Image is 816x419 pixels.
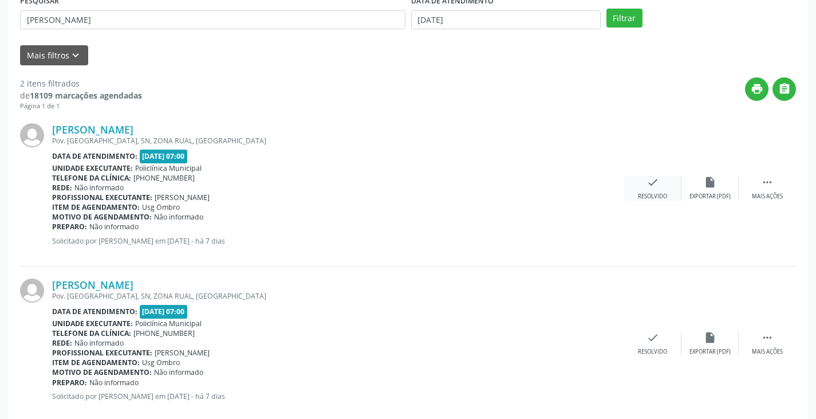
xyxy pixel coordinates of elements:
[52,378,87,387] b: Preparo:
[20,279,44,303] img: img
[689,193,731,201] div: Exportar (PDF)
[638,348,667,356] div: Resolvido
[52,291,624,301] div: Pov. [GEOGRAPHIC_DATA], SN, ZONA RUAL, [GEOGRAPHIC_DATA]
[20,123,44,147] img: img
[52,348,152,358] b: Profissional executante:
[411,10,601,30] input: Selecione um intervalo
[52,358,140,367] b: Item de agendamento:
[751,83,763,95] i: print
[772,77,796,101] button: 
[52,212,152,222] b: Motivo de agendamento:
[135,163,202,173] span: Policlínica Municipal
[647,331,659,344] i: check
[52,136,624,146] div: Pov. [GEOGRAPHIC_DATA], SN, ZONA RUAL, [GEOGRAPHIC_DATA]
[155,193,210,202] span: [PERSON_NAME]
[89,378,139,387] span: Não informado
[52,123,133,136] a: [PERSON_NAME]
[20,45,88,65] button: Mais filtroskeyboard_arrow_down
[20,101,142,111] div: Página 1 de 1
[52,279,133,291] a: [PERSON_NAME]
[133,173,195,183] span: [PHONE_NUMBER]
[52,391,624,401] p: Solicitado por [PERSON_NAME] em [DATE] - há 7 dias
[52,202,140,212] b: Item de agendamento:
[20,89,142,101] div: de
[140,305,188,318] span: [DATE] 07:00
[689,348,731,356] div: Exportar (PDF)
[704,331,716,344] i: insert_drive_file
[52,307,137,316] b: Data de atendimento:
[52,367,152,377] b: Motivo de agendamento:
[704,176,716,189] i: insert_drive_file
[69,49,82,62] i: keyboard_arrow_down
[154,212,203,222] span: Não informado
[52,319,133,328] b: Unidade executante:
[778,83,791,95] i: 
[135,319,202,328] span: Policlínica Municipal
[52,173,131,183] b: Telefone da clínica:
[142,202,180,212] span: Usg Ombro
[140,150,188,163] span: [DATE] 07:00
[30,90,142,101] strong: 18109 marcações agendadas
[52,236,624,246] p: Solicitado por [PERSON_NAME] em [DATE] - há 7 dias
[52,338,72,348] b: Rede:
[154,367,203,377] span: Não informado
[74,183,124,193] span: Não informado
[142,358,180,367] span: Usg Ombro
[20,10,405,30] input: Nome, CNS
[752,348,783,356] div: Mais ações
[52,151,137,161] b: Data de atendimento:
[606,9,642,28] button: Filtrar
[761,176,774,189] i: 
[155,348,210,358] span: [PERSON_NAME]
[89,222,139,232] span: Não informado
[752,193,783,201] div: Mais ações
[745,77,768,101] button: print
[52,222,87,232] b: Preparo:
[647,176,659,189] i: check
[20,77,142,89] div: 2 itens filtrados
[52,193,152,202] b: Profissional executante:
[52,183,72,193] b: Rede:
[133,328,195,338] span: [PHONE_NUMBER]
[52,163,133,173] b: Unidade executante:
[761,331,774,344] i: 
[74,338,124,348] span: Não informado
[638,193,667,201] div: Resolvido
[52,328,131,338] b: Telefone da clínica:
